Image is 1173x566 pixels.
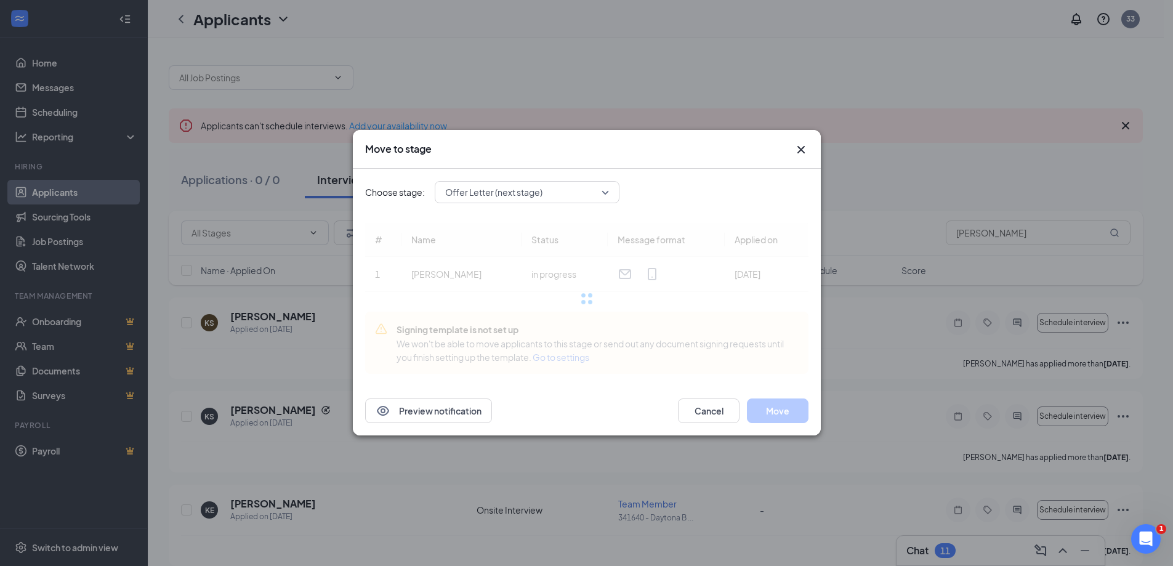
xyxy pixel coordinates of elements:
div: Loading offer data. [365,223,808,374]
button: Move [747,399,808,424]
button: Close [794,142,808,157]
svg: Eye [376,404,390,419]
span: Offer Letter (next stage) [445,183,542,201]
svg: Cross [794,142,808,157]
span: Choose stage: [365,185,425,199]
iframe: Intercom live chat [1131,524,1161,554]
button: Cancel [678,399,740,424]
h3: Move to stage [365,142,432,156]
button: EyePreview notification [365,399,492,424]
span: 1 [1156,524,1166,534]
